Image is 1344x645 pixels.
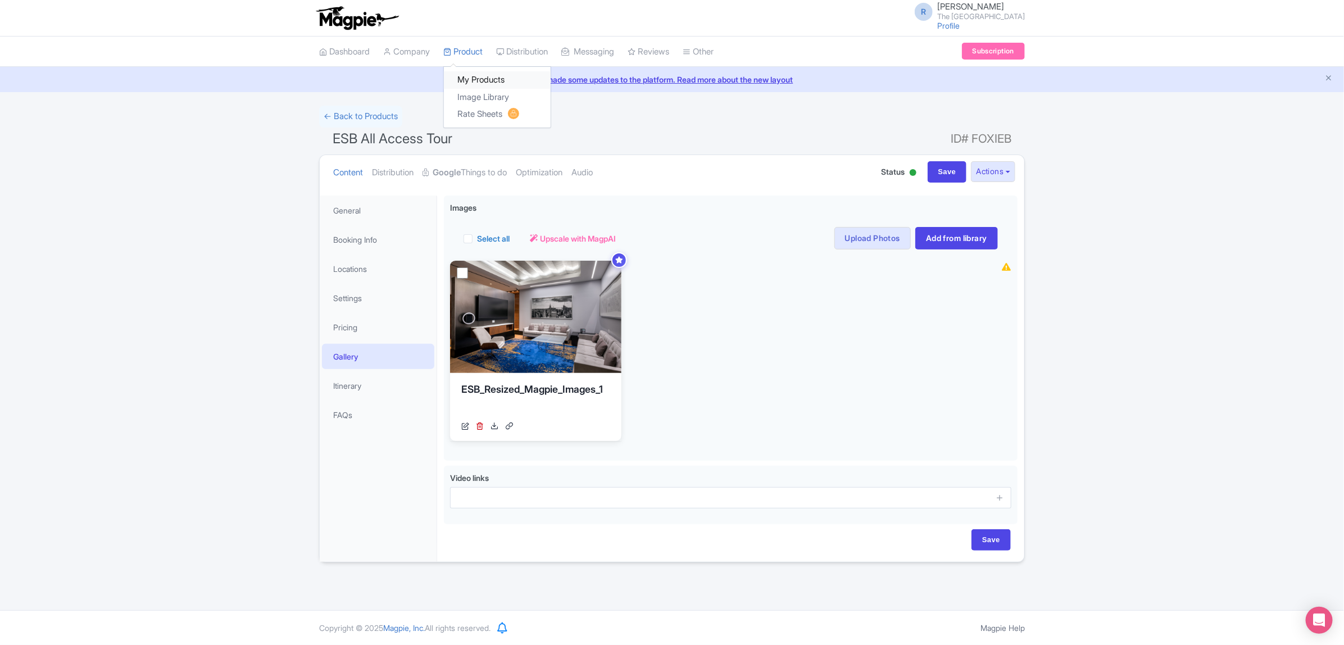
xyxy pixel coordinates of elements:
[322,402,434,428] a: FAQs
[383,37,430,67] a: Company
[322,373,434,398] a: Itinerary
[322,285,434,311] a: Settings
[834,227,911,249] a: Upload Photos
[443,37,483,67] a: Product
[333,130,452,147] span: ESB All Access Tour
[908,2,1025,20] a: R [PERSON_NAME] The [GEOGRAPHIC_DATA]
[1324,72,1333,85] button: Close announcement
[937,1,1004,12] span: [PERSON_NAME]
[928,161,967,183] input: Save
[322,198,434,223] a: General
[496,37,548,67] a: Distribution
[423,155,507,190] a: GoogleThings to do
[962,43,1025,60] a: Subscription
[1306,607,1333,634] div: Open Intercom Messenger
[319,37,370,67] a: Dashboard
[915,3,933,21] span: R
[333,155,363,190] a: Content
[444,71,551,89] a: My Products
[530,233,616,244] a: Upscale with MagpAI
[372,155,414,190] a: Distribution
[312,622,497,634] div: Copyright © 2025 All rights reserved.
[461,382,610,416] div: ESB_Resized_Magpie_Images_1
[516,155,562,190] a: Optimization
[971,161,1015,182] button: Actions
[561,37,614,67] a: Messaging
[7,74,1337,85] a: We made some updates to the platform. Read more about the new layout
[322,315,434,340] a: Pricing
[907,165,919,182] div: Active
[319,106,402,128] a: ← Back to Products
[971,529,1011,551] input: Save
[571,155,593,190] a: Audio
[937,21,960,30] a: Profile
[322,344,434,369] a: Gallery
[450,202,476,214] span: Images
[477,233,510,244] label: Select all
[383,623,425,633] span: Magpie, Inc.
[915,227,998,249] a: Add from library
[540,233,616,244] span: Upscale with MagpAI
[937,13,1025,20] small: The [GEOGRAPHIC_DATA]
[314,6,401,30] img: logo-ab69f6fb50320c5b225c76a69d11143b.png
[980,623,1025,633] a: Magpie Help
[450,473,489,483] span: Video links
[882,166,905,178] span: Status
[322,256,434,281] a: Locations
[683,37,714,67] a: Other
[628,37,669,67] a: Reviews
[444,106,551,123] a: Rate Sheets
[444,89,551,106] a: Image Library
[951,128,1011,150] span: ID# FOXIEB
[433,166,461,179] strong: Google
[322,227,434,252] a: Booking Info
